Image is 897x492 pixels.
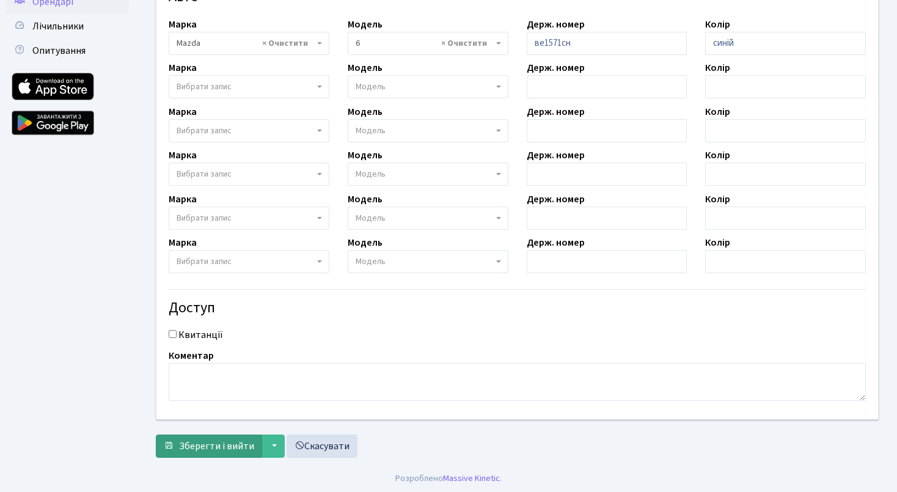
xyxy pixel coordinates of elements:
span: Вибрати запис [177,81,232,93]
label: Марка [169,61,197,75]
label: Марка [169,192,197,207]
label: Колір [705,61,730,75]
label: Модель [348,61,383,75]
label: Модель [348,105,383,119]
label: Держ. номер [527,105,585,119]
span: Модель [356,81,386,93]
button: Зберегти і вийти [156,435,262,458]
label: Держ. номер [527,192,585,207]
span: Лічильники [32,20,84,33]
a: Скасувати [287,435,357,458]
label: Колір [705,192,730,207]
span: Опитування [32,44,86,57]
span: Модель [356,212,386,224]
span: Модель [356,255,386,268]
span: Вибрати запис [177,212,232,224]
label: Модель [348,235,383,250]
label: Марка [169,148,197,163]
label: Колір [705,17,730,32]
span: Модель [356,168,386,180]
label: Марка [169,17,197,32]
span: 6 [356,37,493,50]
span: Модель [356,125,386,137]
label: Колір [705,105,730,119]
label: Марка [169,235,197,250]
span: Зберегти і вийти [179,439,254,453]
label: Квитанції [178,328,223,342]
label: Колір [705,148,730,163]
a: Massive Kinetic [443,472,500,485]
span: Mazda [177,37,314,50]
span: Видалити всі елементи [441,37,487,50]
label: Марка [169,105,197,119]
label: Держ. номер [527,148,585,163]
label: Держ. номер [527,17,585,32]
div: Розроблено . [395,472,502,485]
label: Модель [348,17,383,32]
span: Mazda [169,32,329,55]
a: Опитування [6,39,128,63]
h4: Доступ [169,299,866,317]
a: Лічильники [6,14,128,39]
label: Держ. номер [527,61,585,75]
label: Колір [705,235,730,250]
label: Держ. номер [527,235,585,250]
label: Модель [348,148,383,163]
span: Вибрати запис [177,168,232,180]
span: Вибрати запис [177,255,232,268]
label: Модель [348,192,383,207]
label: Коментар [169,348,214,363]
span: Видалити всі елементи [262,37,308,50]
span: 6 [348,32,508,55]
span: Вибрати запис [177,125,232,137]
